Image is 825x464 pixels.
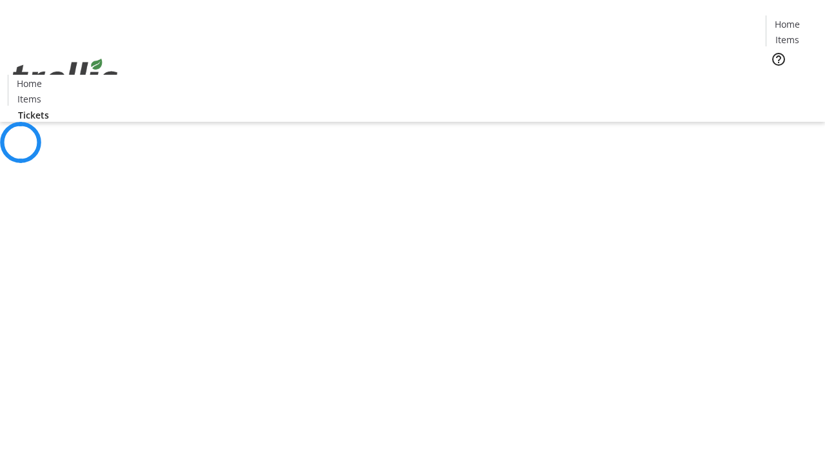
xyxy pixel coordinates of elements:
span: Items [17,92,41,106]
span: Tickets [776,75,807,88]
span: Items [775,33,799,46]
img: Orient E2E Organization C2jr3sMsve's Logo [8,44,122,109]
a: Tickets [766,75,817,88]
span: Home [17,77,42,90]
a: Tickets [8,108,59,122]
a: Items [766,33,808,46]
a: Home [8,77,50,90]
button: Help [766,46,791,72]
span: Tickets [18,108,49,122]
a: Home [766,17,808,31]
a: Items [8,92,50,106]
span: Home [775,17,800,31]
